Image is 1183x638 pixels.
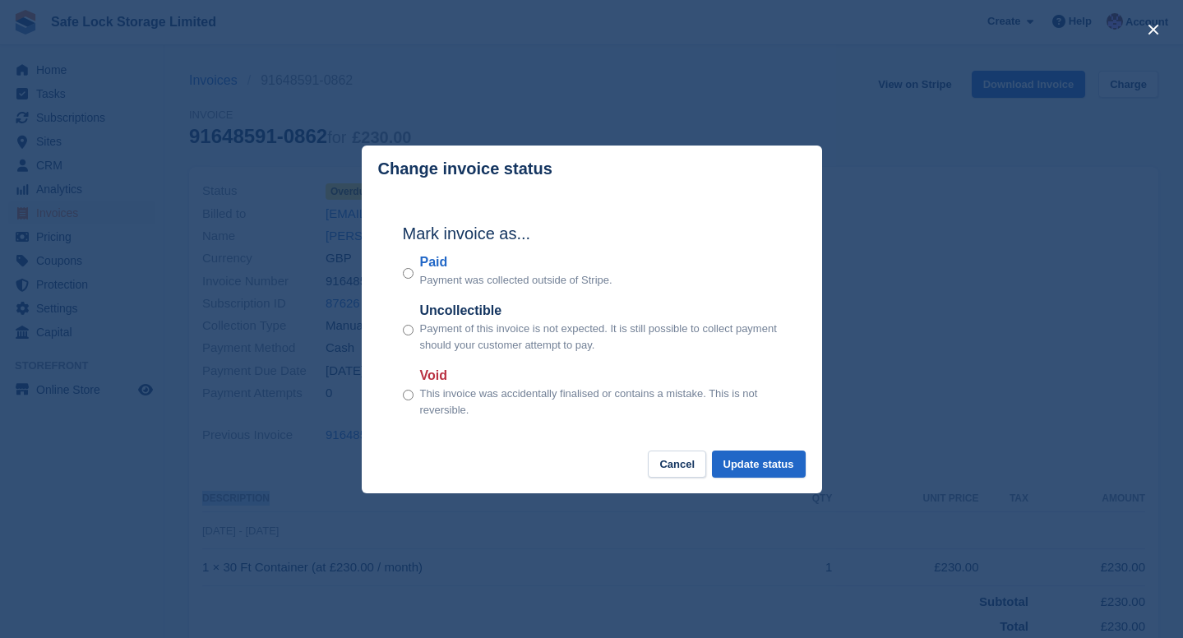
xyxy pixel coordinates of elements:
label: Paid [420,252,612,272]
button: close [1140,16,1167,43]
button: Update status [712,451,806,478]
button: Cancel [648,451,706,478]
p: Payment was collected outside of Stripe. [420,272,612,289]
h2: Mark invoice as... [403,221,781,246]
label: Void [420,366,781,386]
p: Change invoice status [378,159,552,178]
label: Uncollectible [420,301,781,321]
p: Payment of this invoice is not expected. It is still possible to collect payment should your cust... [420,321,781,353]
p: This invoice was accidentally finalised or contains a mistake. This is not reversible. [420,386,781,418]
